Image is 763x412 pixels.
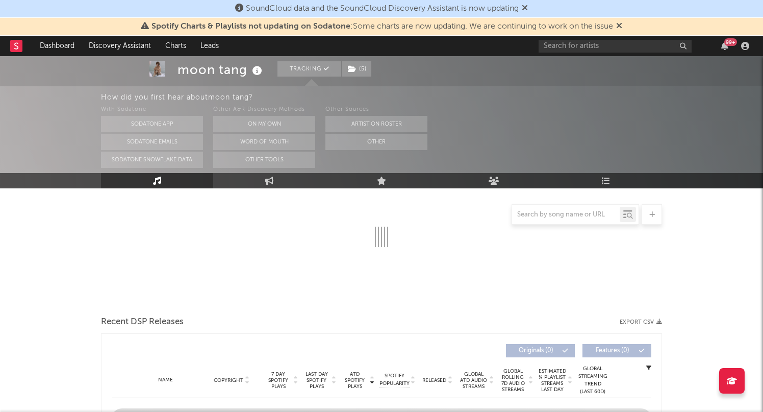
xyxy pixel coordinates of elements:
span: SoundCloud data and the SoundCloud Discovery Assistant is now updating [246,5,519,13]
button: (5) [342,61,371,77]
span: 7 Day Spotify Plays [265,371,292,390]
div: How did you first hear about moon tang ? [101,91,763,104]
span: ATD Spotify Plays [341,371,368,390]
button: Other [325,134,427,150]
button: Word Of Mouth [213,134,315,150]
span: Dismiss [522,5,528,13]
button: Tracking [277,61,341,77]
a: Leads [193,36,226,56]
span: Last Day Spotify Plays [303,371,330,390]
span: Estimated % Playlist Streams Last Day [538,368,566,393]
input: Search for artists [539,40,692,53]
button: Features(0) [582,344,651,357]
span: Spotify Charts & Playlists not updating on Sodatone [151,22,350,31]
button: 99+ [721,42,728,50]
a: Dashboard [33,36,82,56]
div: moon tang [177,61,265,78]
span: Spotify Popularity [379,372,410,387]
span: : Some charts are now updating. We are continuing to work on the issue [151,22,613,31]
div: With Sodatone [101,104,203,116]
input: Search by song name or URL [512,211,620,219]
span: Copyright [214,377,243,383]
button: On My Own [213,116,315,132]
a: Charts [158,36,193,56]
span: Global Rolling 7D Audio Streams [499,368,527,393]
div: Other Sources [325,104,427,116]
button: Sodatone Emails [101,134,203,150]
button: Export CSV [620,319,662,325]
button: Sodatone App [101,116,203,132]
span: Dismiss [616,22,622,31]
a: Discovery Assistant [82,36,158,56]
button: Originals(0) [506,344,575,357]
span: Recent DSP Releases [101,316,184,328]
span: Released [422,377,446,383]
span: Features ( 0 ) [589,348,636,354]
div: Other A&R Discovery Methods [213,104,315,116]
span: Originals ( 0 ) [513,348,559,354]
button: Sodatone Snowflake Data [101,152,203,168]
button: Artist on Roster [325,116,427,132]
span: ( 5 ) [341,61,372,77]
div: Global Streaming Trend (Last 60D) [577,365,608,396]
div: 99 + [724,38,737,46]
div: Name [132,376,199,384]
button: Other Tools [213,152,315,168]
span: Global ATD Audio Streams [460,371,488,390]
